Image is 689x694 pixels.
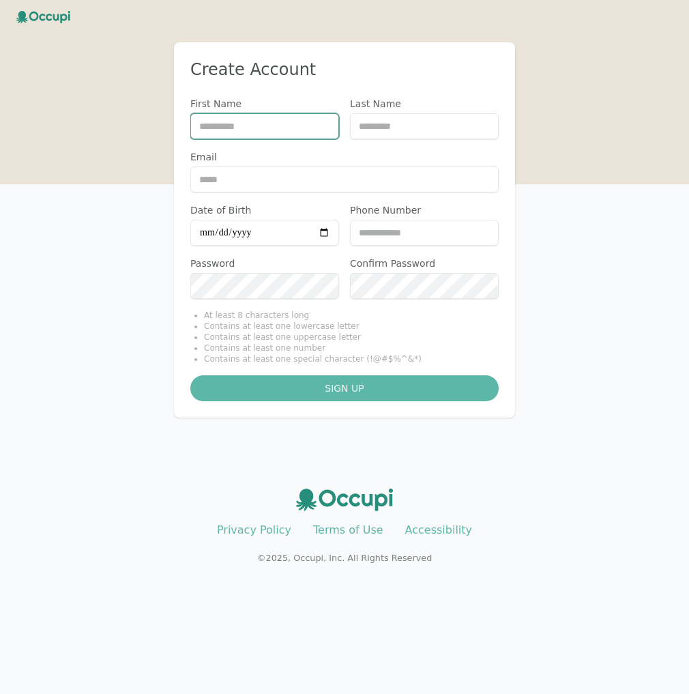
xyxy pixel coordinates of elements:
[204,353,499,364] li: Contains at least one special character (!@#$%^&*)
[190,203,339,217] label: Date of Birth
[405,523,472,536] a: Accessibility
[350,257,499,270] label: Confirm Password
[204,321,499,332] li: Contains at least one lowercase letter
[190,150,499,164] label: Email
[257,553,433,563] small: © 2025 , Occupi, Inc. All Rights Reserved
[350,97,499,111] label: Last Name
[190,257,339,270] label: Password
[190,97,339,111] label: First Name
[350,203,499,217] label: Phone Number
[204,332,499,343] li: Contains at least one uppercase letter
[204,343,499,353] li: Contains at least one number
[190,375,499,401] button: Sign up
[217,523,291,536] a: Privacy Policy
[204,310,499,321] li: At least 8 characters long
[313,523,383,536] a: Terms of Use
[190,59,499,81] h2: Create Account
